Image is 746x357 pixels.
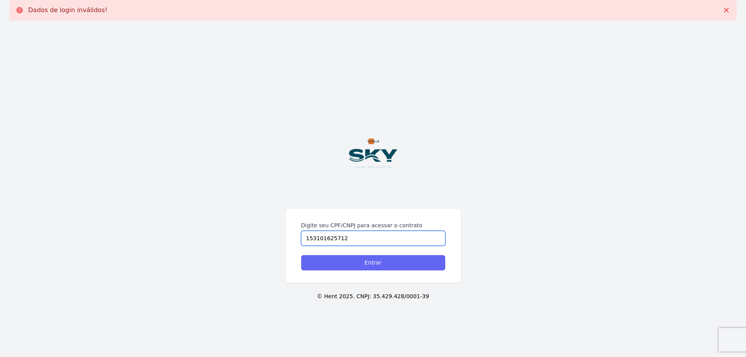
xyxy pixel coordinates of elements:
[13,292,733,301] p: © Hent 2025. CNPJ: 35.429.428/0001-39
[330,110,416,196] img: Logo%20Vitale%20SKY%20Azul.png
[28,6,107,14] p: Dados de login inválidos!
[301,255,445,270] input: Entrar
[301,231,445,246] input: Digite seu CPF ou CNPJ
[301,221,445,229] label: Digite seu CPF/CNPJ para acessar o contrato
